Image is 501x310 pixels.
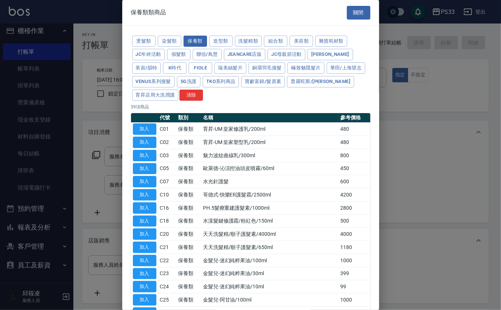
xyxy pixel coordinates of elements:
td: 魅力波紋曲線乳/300ml [201,149,339,162]
button: 加入 [133,137,156,148]
button: 加入 [133,228,156,240]
button: 加入 [133,255,156,266]
button: 造型類 [209,36,233,47]
button: 銅環羽毛接髮 [248,62,285,74]
button: 加入 [133,150,156,161]
td: C03 [158,149,177,162]
td: 保養類 [176,267,201,280]
button: 關閉 [347,6,370,19]
button: 組合類 [264,36,287,47]
td: 保養類 [176,162,201,175]
td: 保養類 [176,201,201,215]
button: 加入 [133,294,156,306]
td: 480 [338,123,370,136]
button: JC母親節活動 [268,49,305,60]
td: 保養類 [176,293,201,307]
td: 保養類 [176,280,201,293]
th: 類別 [176,113,201,123]
td: 450 [338,162,370,175]
td: 保養類 [176,149,201,162]
button: 加入 [133,176,156,187]
td: C18 [158,215,177,228]
p: 39 項商品 [131,104,370,110]
button: 加入 [133,202,156,214]
button: Venus系列接髮 [132,76,175,87]
button: 保養類 [184,36,207,47]
td: 保養類 [176,188,201,202]
button: 瑞美絲髮片 [214,62,246,74]
td: 保養類 [176,254,201,267]
button: 華田/上海望志 [327,62,366,74]
td: 育昇-UM 皇家塑型乳/200ml [201,136,339,149]
td: C22 [158,254,177,267]
td: 4200 [338,188,370,202]
button: 加入 [133,189,156,201]
td: 600 [338,175,370,188]
td: C23 [158,267,177,280]
td: 4000 [338,228,370,241]
td: PH.5髮療重建護髮素/1000ml [201,201,339,215]
button: 普羅旺斯/[PERSON_NAME] [287,76,354,87]
td: C20 [158,228,177,241]
td: 育昇-UM 皇家修護乳/200ml [201,123,339,136]
th: 代號 [158,113,177,123]
td: C02 [158,136,177,149]
td: 保養類 [176,215,201,228]
td: 800 [338,149,370,162]
td: C25 [158,293,177,307]
button: 加入 [133,123,156,135]
button: 加入 [133,268,156,280]
button: 聯信/鳥慧 [193,49,222,60]
td: 金髮兒-迷幻純粹果油/10ml [201,280,339,293]
button: 染髮類 [158,36,181,47]
button: JeanCare店販 [224,49,266,60]
button: 5G洗護 [177,76,200,87]
button: 育昇店用大洗潤護 [132,90,179,101]
td: 500 [338,215,370,228]
td: 保養類 [176,136,201,149]
button: 燙髮類 [132,36,156,47]
th: 名稱 [201,113,339,123]
span: 保養類類商品 [131,9,166,16]
td: 480 [338,136,370,149]
td: 2800 [338,201,370,215]
td: 99 [338,280,370,293]
td: 399 [338,267,370,280]
td: 哥德式-快樂ER護髮霜/2500ml [201,188,339,202]
td: 天天洗髮精/順子護髮素/4000ml [201,228,339,241]
td: 1000 [338,293,370,307]
td: 金髮兒-迷幻純粹果油/30ml [201,267,339,280]
button: FIOLE [189,62,212,74]
td: 1000 [338,254,370,267]
button: 美容類 [290,36,313,47]
button: 加入 [133,242,156,253]
td: 金髮兒-阿甘油/100ml [201,293,339,307]
td: 金髮兒-迷幻純粹果油/100ml [201,254,339,267]
td: C05 [158,162,177,175]
td: 保養類 [176,228,201,241]
button: 極致魅隱髮片 [287,62,324,74]
button: 加入 [133,281,156,292]
td: C21 [158,241,177,254]
button: 假髮類 [167,49,190,60]
button: JC年終活動 [132,49,165,60]
button: [PERSON_NAME] [308,49,353,60]
td: 水漾髮鍵修護霜/粉紅色/150ml [201,215,339,228]
td: 保養類 [176,241,201,254]
th: 參考價格 [338,113,370,123]
button: 清除 [179,90,203,101]
button: 美宙/韻特 [132,62,161,74]
button: 寶齡富錦/髮原素 [241,76,285,87]
button: 洗髮精類 [235,36,262,47]
button: TKO系列商品 [203,76,239,87]
td: 天天洗髮精/順子護髮素/650ml [201,241,339,254]
td: C01 [158,123,177,136]
td: C10 [158,188,177,202]
td: 保養類 [176,123,201,136]
td: 1180 [338,241,370,254]
td: 保養類 [176,175,201,188]
td: C07 [158,175,177,188]
td: 水光針護髮 [201,175,339,188]
button: 加入 [133,163,156,174]
td: C24 [158,280,177,293]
